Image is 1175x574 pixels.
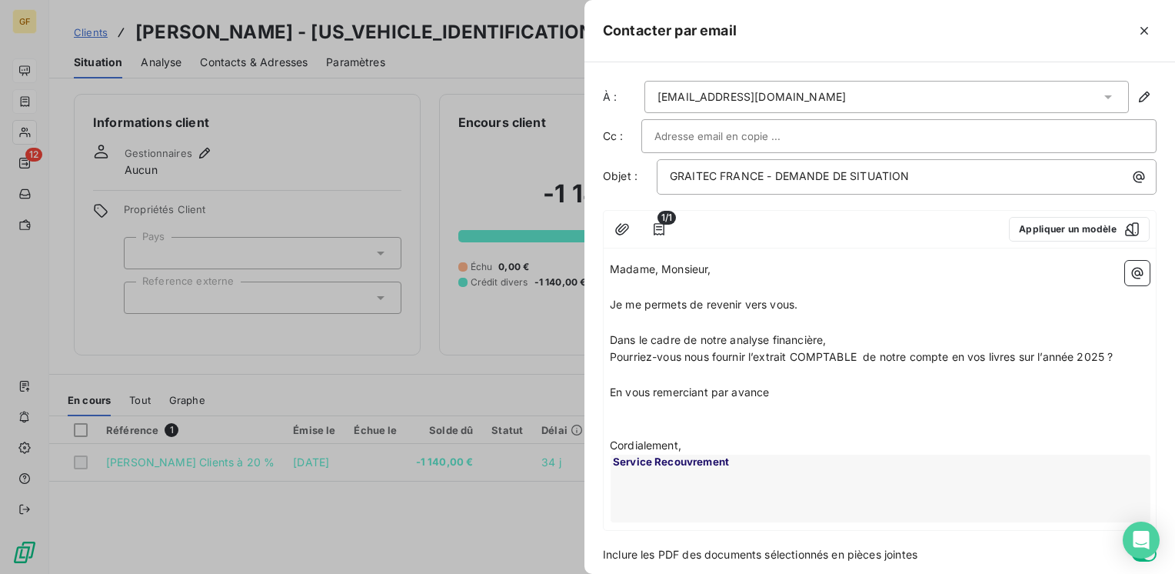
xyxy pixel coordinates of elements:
span: Inclure les PDF des documents sélectionnés en pièces jointes [603,546,917,562]
label: Cc : [603,128,641,144]
span: 1/1 [657,211,676,225]
label: À : [603,89,641,105]
span: Dans le cadre de notre analyse financière, [610,333,826,346]
span: Objet : [603,169,637,182]
span: GRAITEC FRANCE - DEMANDE DE SITUATION [670,169,910,182]
span: Pourriez-vous nous fournir l’extrait COMPTABLE de notre compte en vos livres sur l’année 2025 ? [610,350,1113,363]
h5: Contacter par email [603,20,737,42]
div: [EMAIL_ADDRESS][DOMAIN_NAME] [657,89,846,105]
button: Appliquer un modèle [1009,217,1150,242]
input: Adresse email en copie ... [654,125,820,148]
div: Open Intercom Messenger [1123,522,1160,559]
span: Je me permets de revenir vers vous. [610,298,797,311]
span: En vous remerciant par avance [610,385,769,399]
span: Madame, Monsieur, [610,262,711,275]
span: Cordialement, [610,439,681,452]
